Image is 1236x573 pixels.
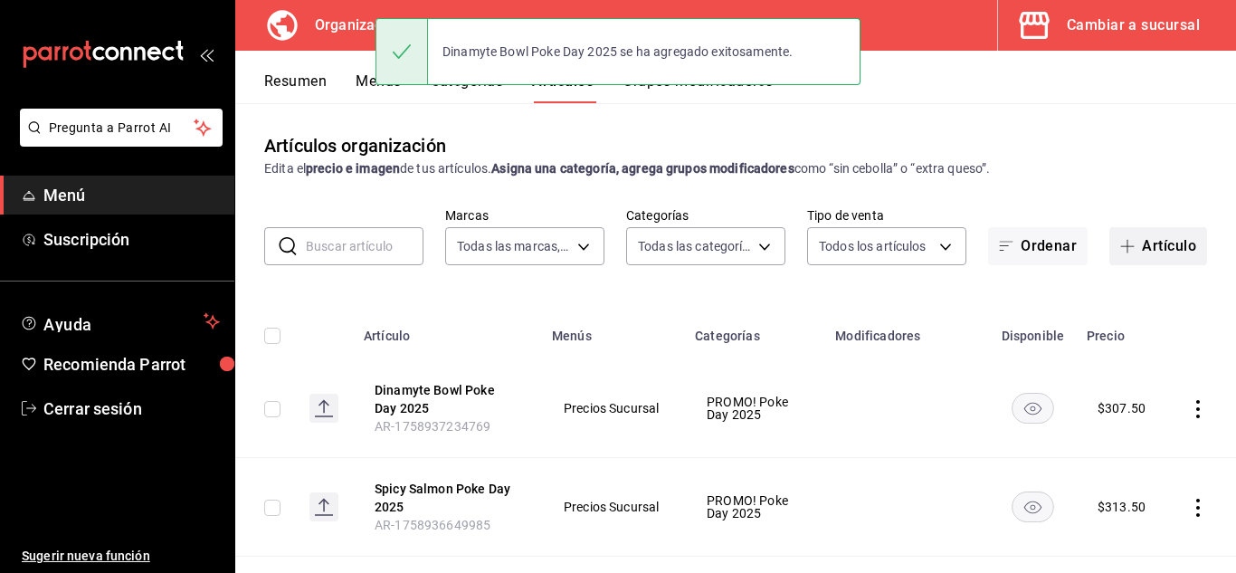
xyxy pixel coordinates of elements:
span: Sugerir nueva función [22,547,220,566]
div: Cambiar a sucursal [1067,13,1200,38]
a: Pregunta a Parrot AI [13,131,223,150]
div: Artículos organización [264,132,446,159]
span: Menú [43,183,220,207]
button: edit-product-location [375,381,519,417]
th: Categorías [684,301,824,359]
span: PROMO! Poke Day 2025 [707,396,802,421]
button: Ordenar [988,227,1088,265]
span: Precios Sucursal [564,402,661,415]
div: navigation tabs [264,72,1236,103]
div: Dinamyte Bowl Poke Day 2025 se ha agregado exitosamente. [428,32,807,72]
button: Artículo [1109,227,1207,265]
span: Precios Sucursal [564,501,661,513]
button: actions [1189,499,1207,517]
button: actions [1189,400,1207,418]
h3: Organización - Temakita (MTY) [300,14,522,36]
span: Suscripción [43,227,220,252]
label: Categorías [626,209,785,222]
span: Todas las categorías, Sin categoría [638,237,752,255]
button: availability-product [1012,393,1054,424]
span: Todos los artículos [819,237,927,255]
strong: Asigna una categoría, agrega grupos modificadores [491,161,794,176]
span: Cerrar sesión [43,396,220,421]
span: PROMO! Poke Day 2025 [707,494,802,520]
button: Menús [356,72,401,103]
label: Tipo de venta [807,209,966,222]
span: AR-1758937234769 [375,419,490,434]
button: open_drawer_menu [199,47,214,62]
button: Pregunta a Parrot AI [20,109,223,147]
strong: precio e imagen [306,161,400,176]
button: availability-product [1012,492,1054,522]
th: Artículo [353,301,541,359]
span: Ayuda [43,310,196,332]
div: $ 313.50 [1098,498,1146,516]
button: Resumen [264,72,327,103]
div: Edita el de tus artículos. como “sin cebolla” o “extra queso”. [264,159,1207,178]
span: AR-1758936649985 [375,518,490,532]
th: Modificadores [824,301,990,359]
th: Disponible [990,301,1076,359]
label: Marcas [445,209,604,222]
input: Buscar artículo [306,228,423,264]
span: Pregunta a Parrot AI [49,119,195,138]
div: $ 307.50 [1098,399,1146,417]
button: edit-product-location [375,480,519,516]
span: Recomienda Parrot [43,352,220,377]
th: Menús [541,301,684,359]
span: Todas las marcas, Sin marca [457,237,571,255]
th: Precio [1076,301,1167,359]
